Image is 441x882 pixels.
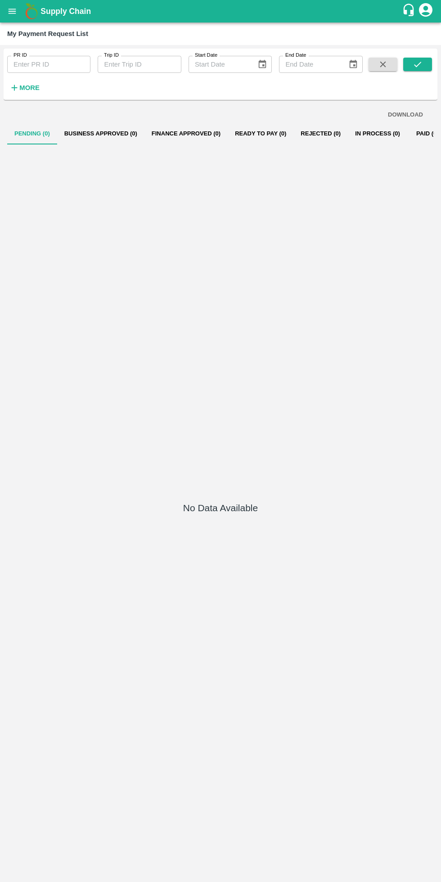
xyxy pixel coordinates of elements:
[104,52,119,59] label: Trip ID
[7,56,90,73] input: Enter PR ID
[279,56,341,73] input: End Date
[7,80,42,95] button: More
[228,123,293,144] button: Ready To Pay (0)
[13,52,27,59] label: PR ID
[189,56,250,73] input: Start Date
[19,84,40,91] strong: More
[7,123,57,144] button: Pending (0)
[254,56,271,73] button: Choose date
[183,502,258,514] h5: No Data Available
[22,2,40,20] img: logo
[98,56,181,73] input: Enter Trip ID
[40,7,91,16] b: Supply Chain
[348,123,407,144] button: In Process (0)
[345,56,362,73] button: Choose date
[195,52,217,59] label: Start Date
[402,3,418,19] div: customer-support
[285,52,306,59] label: End Date
[144,123,228,144] button: Finance Approved (0)
[384,107,427,123] button: DOWNLOAD
[418,2,434,21] div: account of current user
[7,28,88,40] div: My Payment Request List
[2,1,22,22] button: open drawer
[40,5,402,18] a: Supply Chain
[57,123,144,144] button: Business Approved (0)
[293,123,348,144] button: Rejected (0)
